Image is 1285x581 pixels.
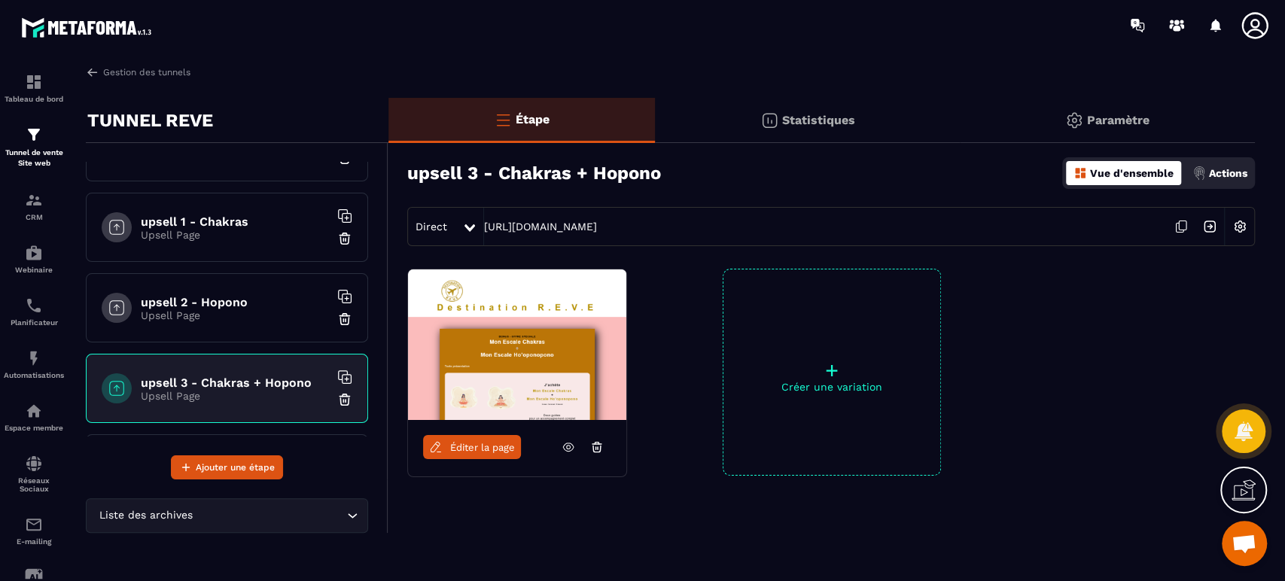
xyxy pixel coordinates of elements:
img: automations [25,402,43,420]
img: formation [25,126,43,144]
img: logo [21,14,157,41]
p: Réseaux Sociaux [4,476,64,493]
p: Vue d'ensemble [1090,167,1174,179]
span: Éditer la page [450,442,515,453]
a: automationsautomationsEspace membre [4,391,64,443]
h6: upsell 1 - Chakras [141,214,329,229]
img: formation [25,191,43,209]
a: automationsautomationsAutomatisations [4,338,64,391]
a: automationsautomationsWebinaire [4,233,64,285]
p: E-mailing [4,537,64,546]
img: arrow [86,65,99,79]
img: bars-o.4a397970.svg [494,111,512,129]
div: Search for option [86,498,368,533]
p: Espace membre [4,424,64,432]
img: formation [25,73,43,91]
h6: upsell 2 - Hopono [141,295,329,309]
p: Upsell Page [141,390,329,402]
p: Étape [516,112,550,126]
div: Ouvrir le chat [1222,521,1267,566]
p: TUNNEL REVE [87,105,213,135]
img: dashboard-orange.40269519.svg [1073,166,1087,180]
a: Gestion des tunnels [86,65,190,79]
img: email [25,516,43,534]
img: automations [25,349,43,367]
a: schedulerschedulerPlanificateur [4,285,64,338]
p: CRM [4,213,64,221]
a: emailemailE-mailing [4,504,64,557]
a: [URL][DOMAIN_NAME] [484,221,597,233]
img: automations [25,244,43,262]
a: formationformationCRM [4,180,64,233]
p: Créer une variation [723,381,940,393]
p: + [723,360,940,381]
img: social-network [25,455,43,473]
img: trash [337,312,352,327]
p: Upsell Page [141,229,329,241]
p: Statistiques [782,113,855,127]
img: trash [337,231,352,246]
button: Ajouter une étape [171,455,283,479]
a: formationformationTunnel de vente Site web [4,114,64,180]
img: trash [337,392,352,407]
img: setting-gr.5f69749f.svg [1065,111,1083,129]
span: Direct [416,221,447,233]
img: arrow-next.bcc2205e.svg [1195,212,1224,241]
img: setting-w.858f3a88.svg [1226,212,1254,241]
h6: upsell 3 - Chakras + Hopono [141,376,329,390]
span: Ajouter une étape [196,460,275,475]
p: Tunnel de vente Site web [4,148,64,169]
p: Automatisations [4,371,64,379]
a: social-networksocial-networkRéseaux Sociaux [4,443,64,504]
p: Webinaire [4,266,64,274]
p: Planificateur [4,318,64,327]
img: stats.20deebd0.svg [760,111,778,129]
img: scheduler [25,297,43,315]
p: Actions [1209,167,1247,179]
input: Search for option [196,507,343,524]
a: Éditer la page [423,435,521,459]
span: Liste des archives [96,507,196,524]
p: Paramètre [1087,113,1149,127]
img: actions.d6e523a2.png [1192,166,1206,180]
h3: upsell 3 - Chakras + Hopono [407,163,661,184]
p: Upsell Page [141,309,329,321]
img: image [408,269,626,420]
p: Tableau de bord [4,95,64,103]
a: formationformationTableau de bord [4,62,64,114]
